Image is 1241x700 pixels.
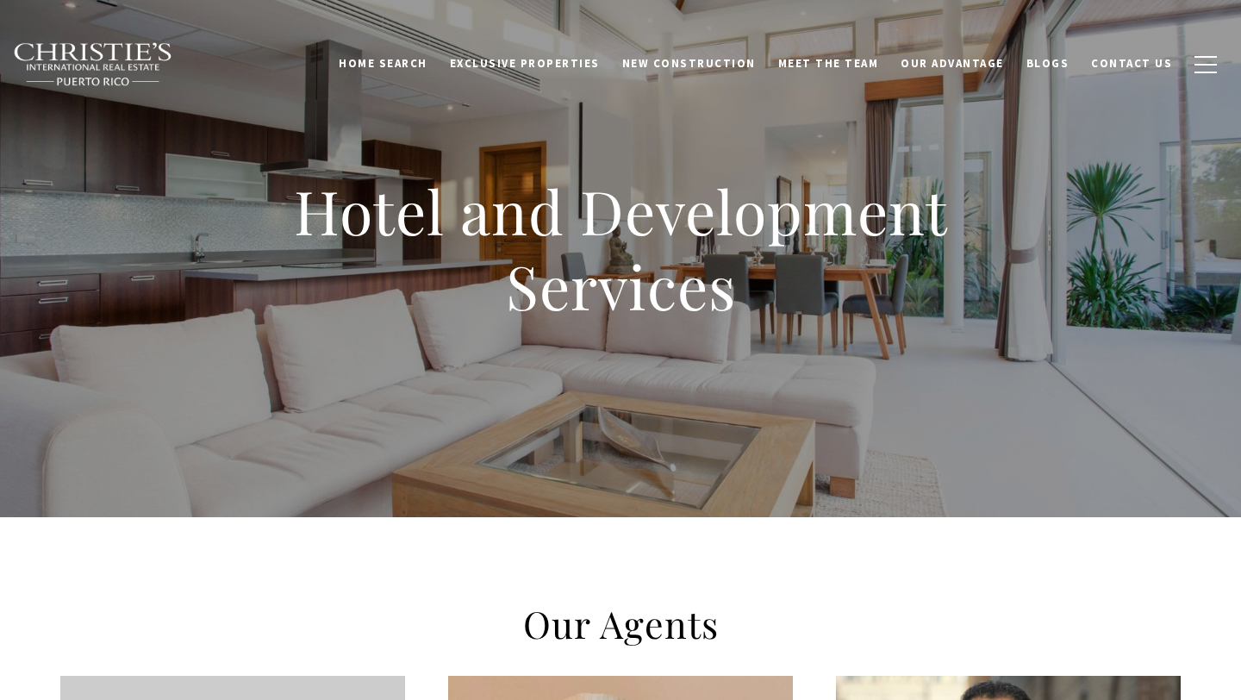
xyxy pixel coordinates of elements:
[622,56,756,71] span: New Construction
[1026,56,1070,71] span: Blogs
[276,173,965,324] h1: Hotel and Development Services
[13,42,173,87] img: Christie's International Real Estate black text logo
[1015,47,1081,80] a: Blogs
[327,47,439,80] a: Home Search
[901,56,1004,71] span: Our Advantage
[450,56,600,71] span: Exclusive Properties
[611,47,767,80] a: New Construction
[250,600,991,648] h2: Our Agents
[767,47,890,80] a: Meet the Team
[889,47,1015,80] a: Our Advantage
[1091,56,1172,71] span: Contact Us
[439,47,611,80] a: Exclusive Properties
